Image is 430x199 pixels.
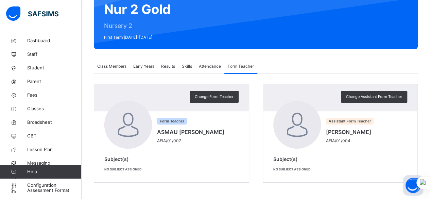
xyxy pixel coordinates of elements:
span: Results [161,63,175,69]
span: Change Assistant Form Teacher [346,94,402,100]
span: Form Teacher [157,118,187,125]
span: Lesson Plan [27,146,82,153]
span: Messaging [27,160,82,167]
span: Subject(s) [273,156,298,162]
span: Classes [27,105,82,112]
span: [PERSON_NAME] [326,128,371,136]
span: Help [27,168,81,175]
span: AFIA/01/007 [157,138,228,144]
span: Dashboard [27,37,82,44]
span: ASMAU [PERSON_NAME] [157,128,224,136]
span: Early Years [133,63,154,69]
span: Assistant Form Teacher [326,118,374,125]
span: Configuration [27,182,81,189]
span: Fees [27,92,82,99]
span: Staff [27,51,82,58]
span: Change Form Teacher [195,94,234,100]
span: No subject assigned [273,167,311,171]
span: Parent [27,78,82,85]
span: Subject(s) [104,156,129,162]
span: Student [27,65,82,71]
span: Form Teacher [228,63,254,69]
span: AFIA/01/004 [326,138,375,144]
span: No subject assigned [104,167,142,171]
span: Skills [182,63,192,69]
span: Broadsheet [27,119,82,126]
span: First Term [DATE]-[DATE] [104,34,171,40]
img: safsims [6,6,58,21]
span: Class Members [97,63,126,69]
span: CBT [27,133,82,139]
span: Attendance [199,63,221,69]
button: Open asap [403,175,423,196]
